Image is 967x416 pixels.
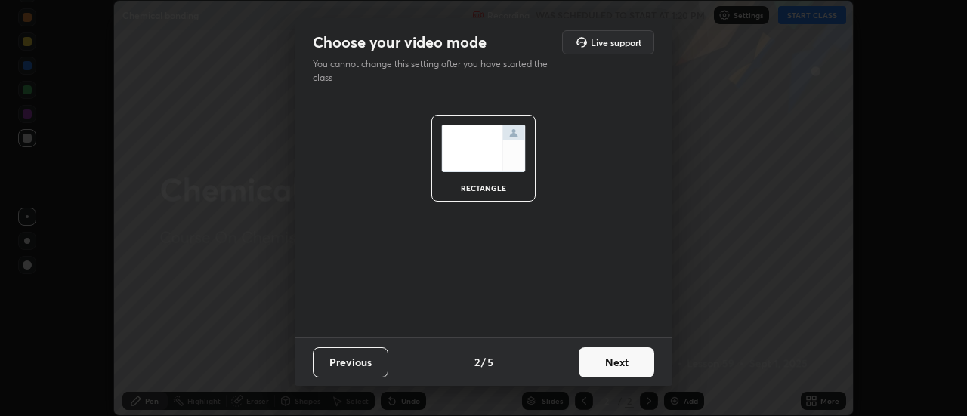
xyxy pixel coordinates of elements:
img: normalScreenIcon.ae25ed63.svg [441,125,526,172]
h4: 5 [487,354,493,370]
h2: Choose your video mode [313,32,487,52]
button: Previous [313,347,388,377]
h5: Live support [591,38,641,47]
h4: 2 [474,354,480,370]
h4: / [481,354,486,370]
p: You cannot change this setting after you have started the class [313,57,558,85]
div: rectangle [453,184,514,192]
button: Next [579,347,654,377]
